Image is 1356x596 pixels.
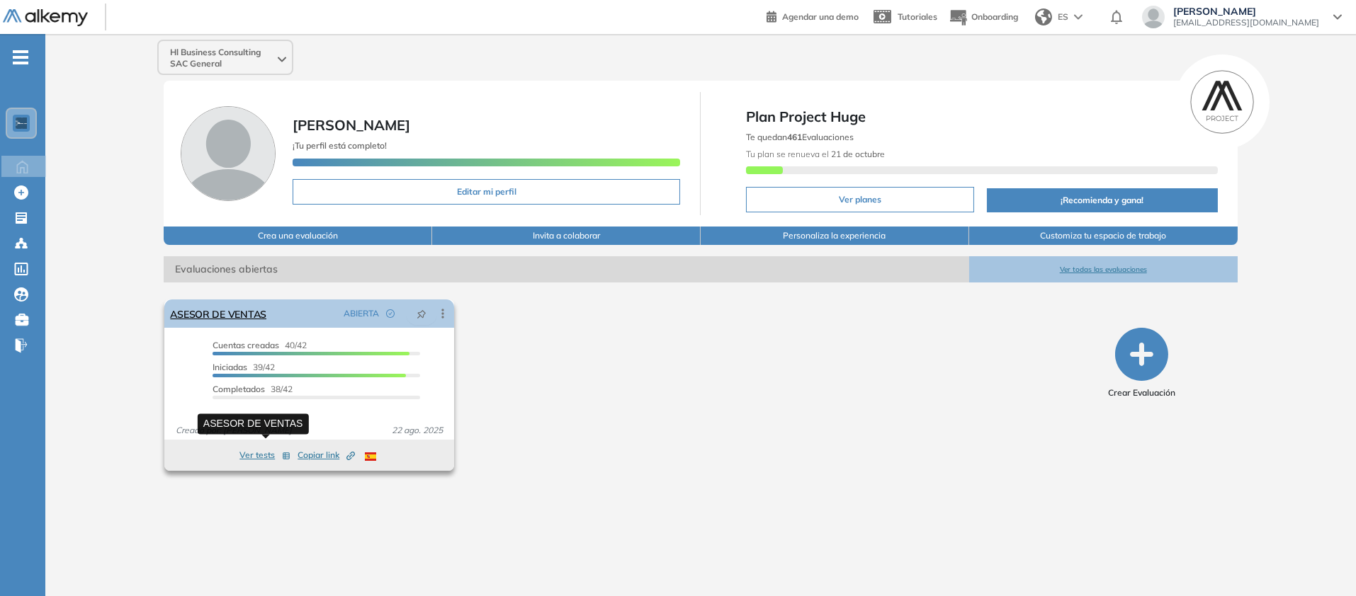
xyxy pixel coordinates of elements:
[746,132,854,142] span: Te quedan Evaluaciones
[898,11,937,22] span: Tutoriales
[293,140,387,151] span: ¡Tu perfil está completo!
[293,116,410,134] span: [PERSON_NAME]
[386,309,395,318] span: check-circle
[213,362,247,372] span: Iniciadas
[164,227,432,245] button: Crea una evaluación
[432,227,701,245] button: Invita a colaborar
[971,11,1018,22] span: Onboarding
[1058,11,1068,23] span: ES
[293,179,680,205] button: Editar mi perfil
[213,340,279,350] span: Cuentas creadas
[829,149,885,159] b: 21 de octubre
[365,452,376,461] img: ESP
[1108,386,1175,399] span: Crear Evaluación
[746,149,885,159] span: Tu plan se renueva el
[239,447,290,464] button: Ver tests
[170,424,298,437] span: Creado por: [PERSON_NAME]
[13,56,28,59] i: -
[787,132,802,142] b: 461
[1035,8,1052,25] img: world
[969,256,1238,282] button: Ver todas las evaluaciones
[1173,17,1319,28] span: [EMAIL_ADDRESS][DOMAIN_NAME]
[164,256,969,282] span: Evaluaciones abiertas
[16,118,27,129] img: https://assets.alkemy.org/workspaces/1802/d452bae4-97f6-47ab-b3bf-1c40240bc960.jpg
[949,2,1018,33] button: Onboarding
[344,307,379,320] span: ABIERTA
[213,384,265,394] span: Completados
[198,413,309,434] div: ASESOR DE VENTAS
[701,227,969,245] button: Personaliza la experiencia
[746,106,1217,127] span: Plan Project Huge
[298,447,355,464] button: Copiar link
[417,308,426,319] span: pushpin
[969,227,1238,245] button: Customiza tu espacio de trabajo
[406,302,437,325] button: pushpin
[1074,14,1083,20] img: arrow
[987,188,1217,212] button: ¡Recomienda y gana!
[213,362,275,372] span: 39/42
[170,47,275,69] span: Hl Business Consulting SAC General
[767,7,859,24] a: Agendar una demo
[181,106,276,201] img: Foto de perfil
[386,424,448,437] span: 22 ago. 2025
[3,9,88,27] img: Logo
[213,340,307,350] span: 40/42
[1173,6,1319,17] span: [PERSON_NAME]
[746,187,974,212] button: Ver planes
[213,384,293,394] span: 38/42
[1108,328,1175,399] button: Crear Evaluación
[170,299,266,328] a: ASESOR DE VENTAS
[298,449,355,462] span: Copiar link
[782,11,859,22] span: Agendar una demo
